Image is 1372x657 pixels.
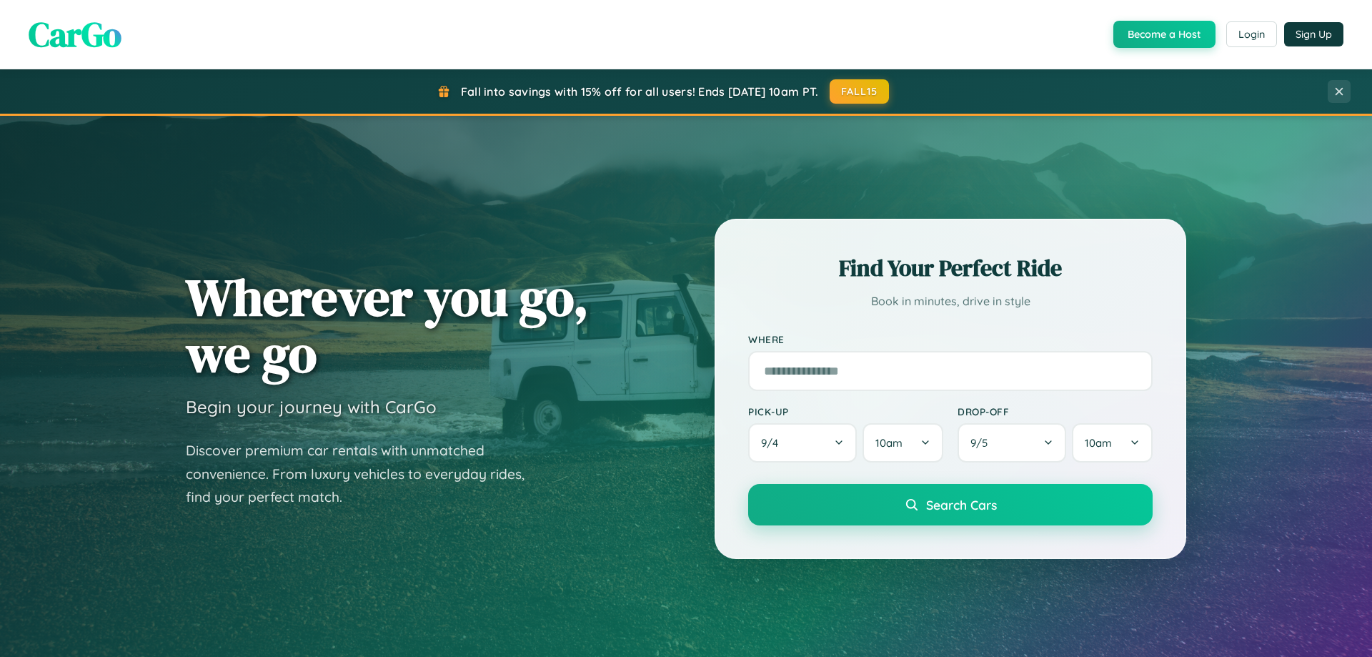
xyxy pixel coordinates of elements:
[186,439,543,509] p: Discover premium car rentals with unmatched convenience. From luxury vehicles to everyday rides, ...
[1226,21,1277,47] button: Login
[875,436,903,450] span: 10am
[958,423,1066,463] button: 9/5
[970,436,995,450] span: 9 / 5
[830,79,890,104] button: FALL15
[1072,423,1153,463] button: 10am
[29,11,121,58] span: CarGo
[926,497,997,513] span: Search Cars
[1085,436,1112,450] span: 10am
[1113,21,1216,48] button: Become a Host
[958,405,1153,418] label: Drop-off
[748,333,1153,345] label: Where
[748,252,1153,284] h2: Find Your Perfect Ride
[863,423,943,463] button: 10am
[748,484,1153,525] button: Search Cars
[186,269,589,382] h1: Wherever you go, we go
[748,291,1153,312] p: Book in minutes, drive in style
[748,423,857,463] button: 9/4
[1284,22,1343,46] button: Sign Up
[748,405,943,418] label: Pick-up
[186,396,437,418] h3: Begin your journey with CarGo
[761,436,785,450] span: 9 / 4
[461,84,819,99] span: Fall into savings with 15% off for all users! Ends [DATE] 10am PT.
